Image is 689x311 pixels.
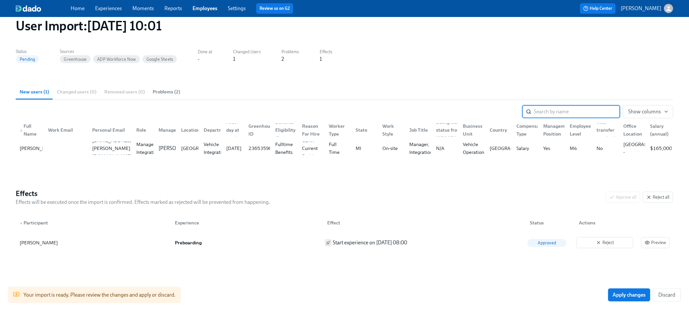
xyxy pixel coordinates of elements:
div: Office Location [621,122,645,138]
div: Senior Manager, Integration Engineering [134,133,164,164]
div: Employee Level [567,122,594,138]
span: Pending [16,57,39,62]
span: Show columns [629,108,668,115]
div: Management Position [541,122,575,138]
button: Help Center [580,3,616,14]
div: CURR - Current Position [300,137,324,160]
div: 236535901002 [246,144,287,152]
label: Changed Users [233,48,260,56]
a: Moments [132,5,154,11]
div: Personal Email [87,123,131,137]
div: Reason For Hire [297,123,324,137]
button: Review us on G2 [256,3,293,14]
div: Greenhouse ID [246,122,278,138]
div: Role [134,126,154,134]
a: dado [16,5,71,12]
h1: User Import : [DATE] 10:01 [16,18,161,34]
div: Background check status from [GEOGRAPHIC_DATA] [433,118,488,142]
div: [PERSON_NAME] [17,144,60,152]
div: State [353,126,377,134]
p: Start experience on [DATE] 08:00 [333,239,408,246]
p: Effects will be executed once the import is confirmed. Effects marked as rejected will be prevent... [16,199,270,206]
div: Effect [322,216,525,229]
div: Compensation Type [511,123,538,137]
div: Work Email [43,123,87,137]
div: State [350,123,377,137]
span: Enroll to experience [325,239,332,246]
span: Greenhouse [60,57,91,62]
div: Benefits Eligibility Class [270,123,297,137]
a: Experiences [95,5,122,11]
div: [DATE] [224,144,244,152]
h4: Effects [16,189,270,199]
div: Compensation Type [514,122,551,138]
div: First day at work [221,123,244,137]
div: Office Location [618,123,645,137]
div: First day at work [224,118,244,142]
div: MI [353,144,377,152]
div: Visa transfer required [594,118,618,142]
label: Sources [60,48,177,55]
a: Home [71,5,85,11]
div: FBE - Fulltime Benefits Eligible [273,133,297,164]
div: Background check status from [GEOGRAPHIC_DATA] [431,123,458,137]
div: Experience [172,219,322,227]
button: Reject [577,237,633,248]
div: Personal Email [90,126,131,134]
div: Business Unit [458,123,484,137]
div: - [198,56,199,63]
span: New users (1) [20,88,49,96]
div: Salary [514,144,538,152]
span: ▲ [20,129,23,132]
div: [GEOGRAPHIC_DATA] [487,144,540,152]
div: Job Title [404,123,431,137]
div: No [594,144,618,152]
div: Vehicle Operations [460,140,489,156]
div: Business Unit [460,122,485,138]
div: Location [176,123,198,137]
div: Manager [154,123,176,137]
div: Job Title [407,126,431,134]
div: [EMAIL_ADDRESS][PERSON_NAME][DOMAIN_NAME] [90,137,136,160]
label: Problems [281,48,299,56]
button: Reject all [643,192,673,203]
span: Approved [534,240,560,245]
div: Vehicle Integration [201,140,229,156]
div: 2 [281,56,284,63]
div: Country [484,123,511,137]
button: [PERSON_NAME] [621,4,673,13]
div: Senior Manager, Integration Engineering [407,133,437,164]
div: Participant [17,219,170,227]
div: Effect [325,219,525,227]
div: Actions [577,219,636,227]
div: [GEOGRAPHIC_DATA], [GEOGRAPHIC_DATA] - [GEOGRAPHIC_DATA] [621,133,676,164]
div: 1 [320,56,322,63]
div: M4 [567,144,592,152]
div: Management Position [538,123,565,137]
div: $165,000.00 [648,144,682,152]
button: Preview [641,237,670,248]
div: Salary (annual) [645,123,672,137]
p: [PERSON_NAME] [159,145,199,152]
img: dado [16,5,41,12]
div: Work Style [377,123,404,137]
div: Experience [170,216,322,229]
a: Settings [228,5,246,11]
div: Visa transfer required [592,123,618,137]
div: Status [525,216,574,229]
div: Work Style [380,122,404,138]
div: Full Time [327,140,351,156]
strong: Preboarding [175,240,202,246]
div: N/A [433,144,458,152]
span: Apply changes [613,292,646,298]
div: Worker Type [324,123,351,137]
label: Effects [320,48,332,56]
p: [PERSON_NAME] [621,5,662,12]
span: ▲ [20,221,23,225]
div: Status [528,219,574,227]
label: Status [16,48,39,55]
span: Discard [659,292,676,298]
div: Full Name [17,122,43,138]
div: ▲Participant [17,216,170,229]
div: Department [201,126,233,134]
